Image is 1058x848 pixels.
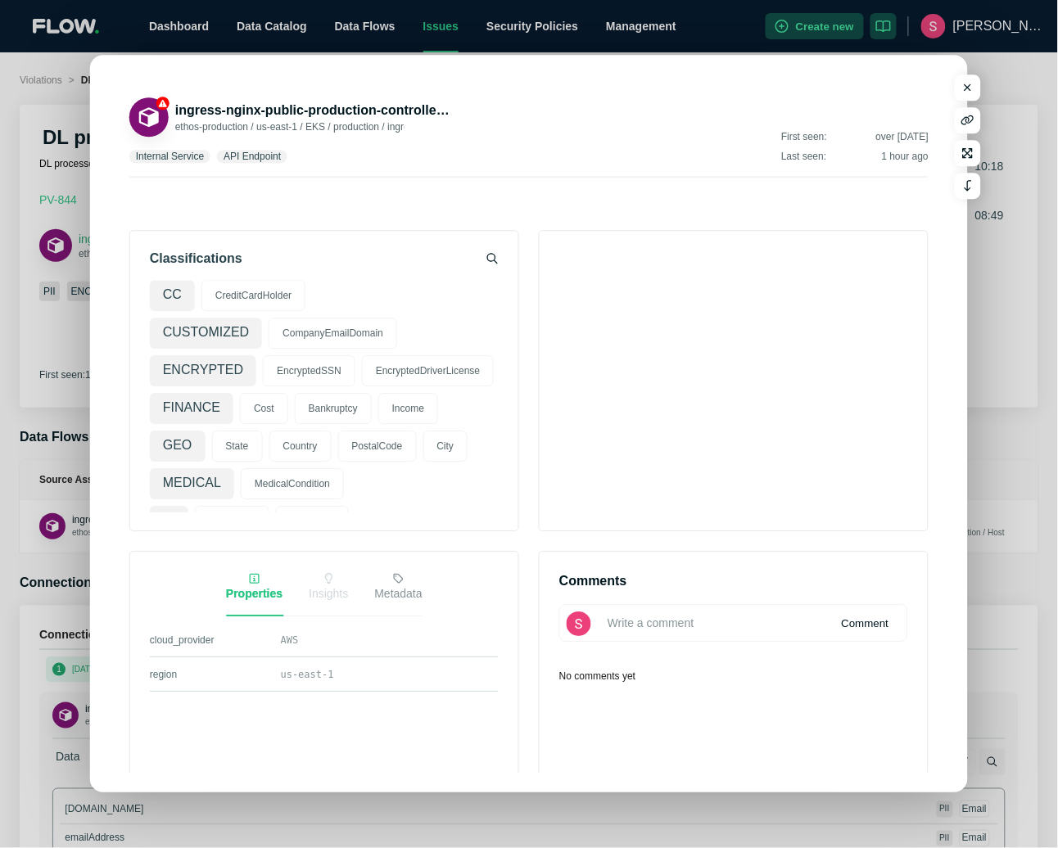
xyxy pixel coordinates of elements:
span: Metadata [374,587,422,600]
div: No comments yet [559,670,908,682]
span: Internal Service [136,151,204,162]
span: API Endpoint [224,151,281,162]
span: MEDICAL [150,468,234,499]
span: Properties [226,587,283,600]
span: Cost [240,393,288,424]
span: CompanyEmailDomain [269,318,397,349]
h3: Comments [559,571,908,591]
span: Country [269,431,331,462]
span: UserAgent [195,506,269,537]
span: State [211,431,262,462]
span: cloud_provider [150,634,281,647]
span: ENCRYPTED [150,355,256,386]
button: Comment [828,610,902,636]
span: CUSTOMIZED [150,318,262,349]
span: CreditCardHolder [201,280,305,311]
span: FINANCE [150,393,233,424]
span: GEO [150,431,206,462]
span: PI [150,506,188,537]
code: us-east-1 [281,669,334,680]
input: Write a comment [559,604,908,642]
span: ExternalIP [276,506,349,537]
p: Classifications [150,250,242,267]
p: Last seen: [781,150,929,163]
img: ApiEndpoint [136,105,161,130]
span: EncryptedDriverLicense [362,355,494,386]
span: City [423,431,468,462]
div: 1 hour ago [882,150,929,163]
span: EncryptedSSN [263,355,355,386]
code: AWS [281,634,299,646]
button: ApiEndpoint [129,97,169,137]
span: Bankruptcy [295,393,372,424]
p: First seen: [781,130,929,143]
span: ingress-nginx-public-production-controller / [DOMAIN_NAME] / GET /admin/verify [175,103,683,117]
span: Insights [309,587,348,600]
span: Income [378,393,438,424]
div: over [DATE] [876,130,929,143]
span: MedicalCondition [241,468,344,499]
span: region [150,668,281,681]
div: ApiEndpointingress-nginx-public-production-controller / [DOMAIN_NAME] / GET /admin/verifyethos-pr... [129,94,473,137]
span: PostalCode [337,431,416,462]
button: ingress-nginx-public-production-controller / [DOMAIN_NAME] / GET /admin/verify [175,101,454,120]
span: CC [150,280,195,311]
span: ethos-production / us-east-1 / EKS / production / ingress-nginx-public [175,121,475,133]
